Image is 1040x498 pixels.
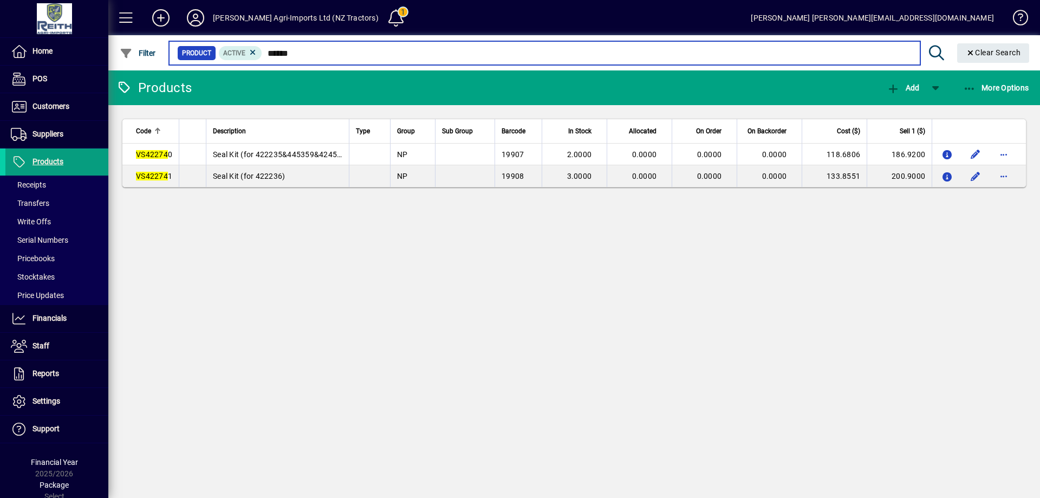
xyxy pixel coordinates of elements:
[5,268,108,286] a: Stocktakes
[32,397,60,405] span: Settings
[567,172,592,180] span: 3.0000
[502,172,524,180] span: 19908
[219,46,262,60] mat-chip: Activation Status: Active
[116,79,192,96] div: Products
[213,150,349,159] span: Seal Kit (for 422235&445359&424595)
[117,43,159,63] button: Filter
[136,125,151,137] span: Code
[5,305,108,332] a: Financials
[502,125,535,137] div: Barcode
[963,83,1029,92] span: More Options
[966,48,1021,57] span: Clear Search
[762,150,787,159] span: 0.0000
[213,9,379,27] div: [PERSON_NAME] Agri-Imports Ltd (NZ Tractors)
[442,125,473,137] span: Sub Group
[5,388,108,415] a: Settings
[5,194,108,212] a: Transfers
[178,8,213,28] button: Profile
[5,38,108,65] a: Home
[11,291,64,300] span: Price Updates
[32,102,69,111] span: Customers
[747,125,786,137] span: On Backorder
[614,125,666,137] div: Allocated
[397,125,429,137] div: Group
[567,150,592,159] span: 2.0000
[1005,2,1026,37] a: Knowledge Base
[5,333,108,360] a: Staff
[967,167,984,185] button: Edit
[213,172,285,180] span: Seal Kit (for 422236)
[11,254,55,263] span: Pricebooks
[356,125,370,137] span: Type
[397,150,408,159] span: NP
[568,125,591,137] span: In Stock
[223,49,245,57] span: Active
[751,9,994,27] div: [PERSON_NAME] [PERSON_NAME][EMAIL_ADDRESS][DOMAIN_NAME]
[762,172,787,180] span: 0.0000
[867,144,932,165] td: 186.9200
[5,286,108,305] a: Price Updates
[136,172,172,180] span: 1
[144,8,178,28] button: Add
[995,167,1012,185] button: More options
[995,146,1012,163] button: More options
[884,78,922,98] button: Add
[356,125,383,137] div: Type
[11,236,68,244] span: Serial Numbers
[32,314,67,322] span: Financials
[11,180,46,189] span: Receipts
[5,93,108,120] a: Customers
[11,199,49,208] span: Transfers
[213,125,342,137] div: Description
[11,217,51,226] span: Write Offs
[802,165,867,187] td: 133.8551
[31,458,78,467] span: Financial Year
[11,273,55,281] span: Stocktakes
[697,150,722,159] span: 0.0000
[5,249,108,268] a: Pricebooks
[182,48,211,59] span: Product
[120,49,156,57] span: Filter
[744,125,796,137] div: On Backorder
[5,66,108,93] a: POS
[32,130,63,138] span: Suppliers
[442,125,488,137] div: Sub Group
[960,78,1032,98] button: More Options
[837,125,860,137] span: Cost ($)
[900,125,925,137] span: Sell 1 ($)
[502,125,525,137] span: Barcode
[5,416,108,443] a: Support
[32,157,63,166] span: Products
[5,212,108,231] a: Write Offs
[32,47,53,55] span: Home
[957,43,1030,63] button: Clear
[502,150,524,159] span: 19907
[32,369,59,378] span: Reports
[40,481,69,489] span: Package
[887,83,919,92] span: Add
[867,165,932,187] td: 200.9000
[967,146,984,163] button: Edit
[5,121,108,148] a: Suppliers
[32,341,49,350] span: Staff
[136,172,168,180] em: VS42274
[629,125,656,137] span: Allocated
[5,231,108,249] a: Serial Numbers
[136,150,168,159] em: VS42274
[5,360,108,387] a: Reports
[136,150,172,159] span: 0
[32,74,47,83] span: POS
[397,172,408,180] span: NP
[213,125,246,137] span: Description
[549,125,601,137] div: In Stock
[679,125,731,137] div: On Order
[632,172,657,180] span: 0.0000
[136,125,172,137] div: Code
[697,172,722,180] span: 0.0000
[32,424,60,433] span: Support
[802,144,867,165] td: 118.6806
[397,125,415,137] span: Group
[5,176,108,194] a: Receipts
[632,150,657,159] span: 0.0000
[696,125,721,137] span: On Order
